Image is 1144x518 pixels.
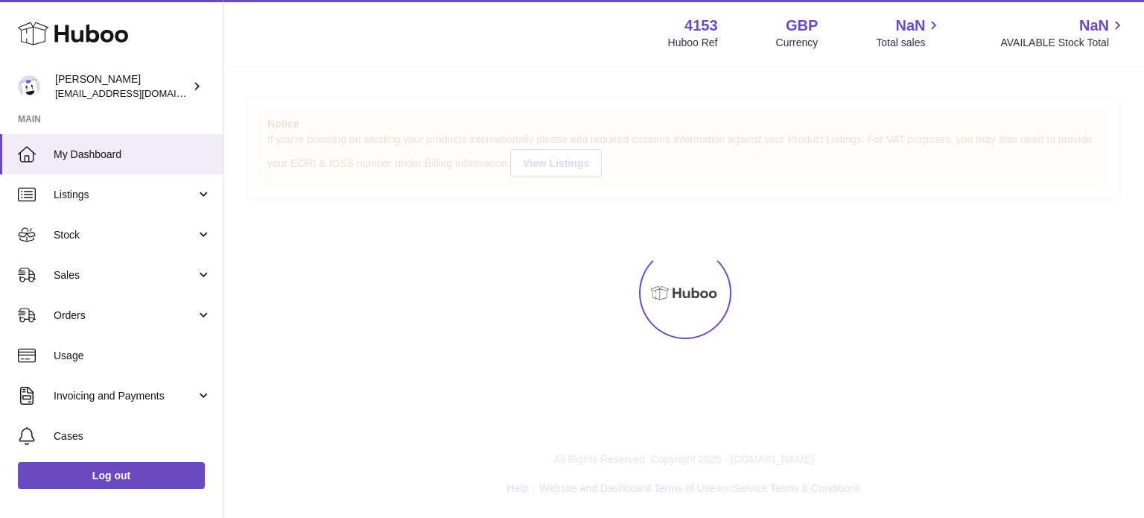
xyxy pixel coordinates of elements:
[54,228,196,242] span: Stock
[54,268,196,282] span: Sales
[1079,16,1109,36] span: NaN
[54,349,212,363] span: Usage
[54,389,196,403] span: Invoicing and Payments
[776,36,819,50] div: Currency
[1000,16,1126,50] a: NaN AVAILABLE Stock Total
[54,429,212,443] span: Cases
[668,36,718,50] div: Huboo Ref
[55,72,189,101] div: [PERSON_NAME]
[54,188,196,202] span: Listings
[18,75,40,98] img: internalAdmin-4153@internal.huboo.com
[786,16,818,36] strong: GBP
[1000,36,1126,50] span: AVAILABLE Stock Total
[876,36,942,50] span: Total sales
[55,87,219,99] span: [EMAIL_ADDRESS][DOMAIN_NAME]
[18,462,205,489] a: Log out
[54,148,212,162] span: My Dashboard
[895,16,925,36] span: NaN
[876,16,942,50] a: NaN Total sales
[54,309,196,323] span: Orders
[684,16,718,36] strong: 4153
